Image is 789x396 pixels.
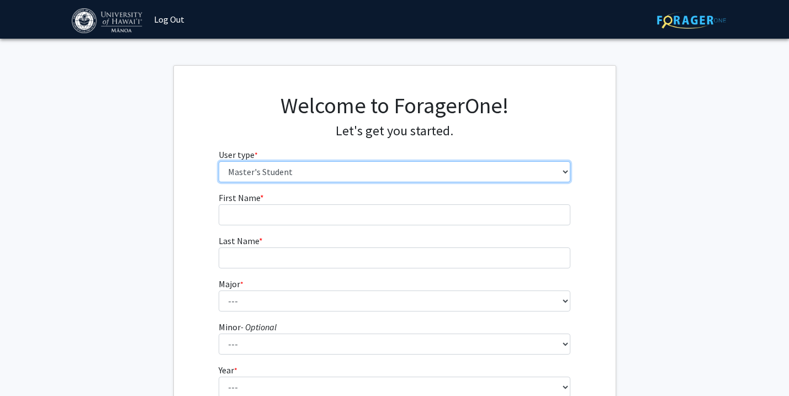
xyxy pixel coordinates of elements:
[241,321,277,332] i: - Optional
[219,277,243,291] label: Major
[219,192,260,203] span: First Name
[72,8,145,33] img: University of Hawaiʻi at Mānoa Logo
[219,363,237,377] label: Year
[219,320,277,334] label: Minor
[219,148,258,161] label: User type
[219,235,259,246] span: Last Name
[219,92,570,119] h1: Welcome to ForagerOne!
[657,12,726,29] img: ForagerOne Logo
[219,123,570,139] h4: Let's get you started.
[8,346,47,388] iframe: Chat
